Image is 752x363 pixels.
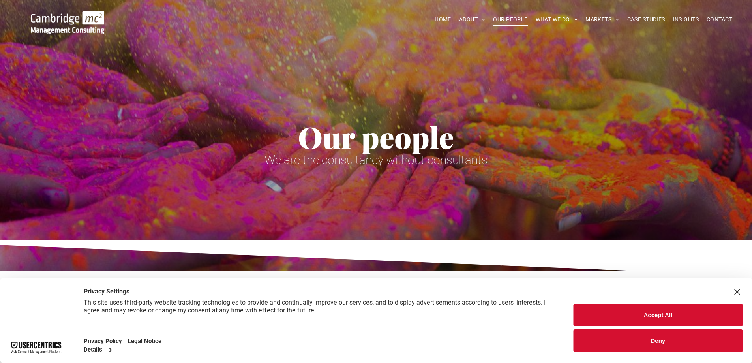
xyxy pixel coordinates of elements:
a: CONTACT [703,13,736,26]
span: Our people [298,117,454,156]
span: We are the consultancy without consultants [264,153,488,167]
a: MARKETS [581,13,623,26]
a: Your Business Transformed | Cambridge Management Consulting [31,12,104,21]
a: INSIGHTS [669,13,703,26]
img: Go to Homepage [31,11,104,34]
a: HOME [431,13,455,26]
a: OUR PEOPLE [489,13,531,26]
a: WHAT WE DO [532,13,582,26]
a: CASE STUDIES [623,13,669,26]
a: ABOUT [455,13,489,26]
